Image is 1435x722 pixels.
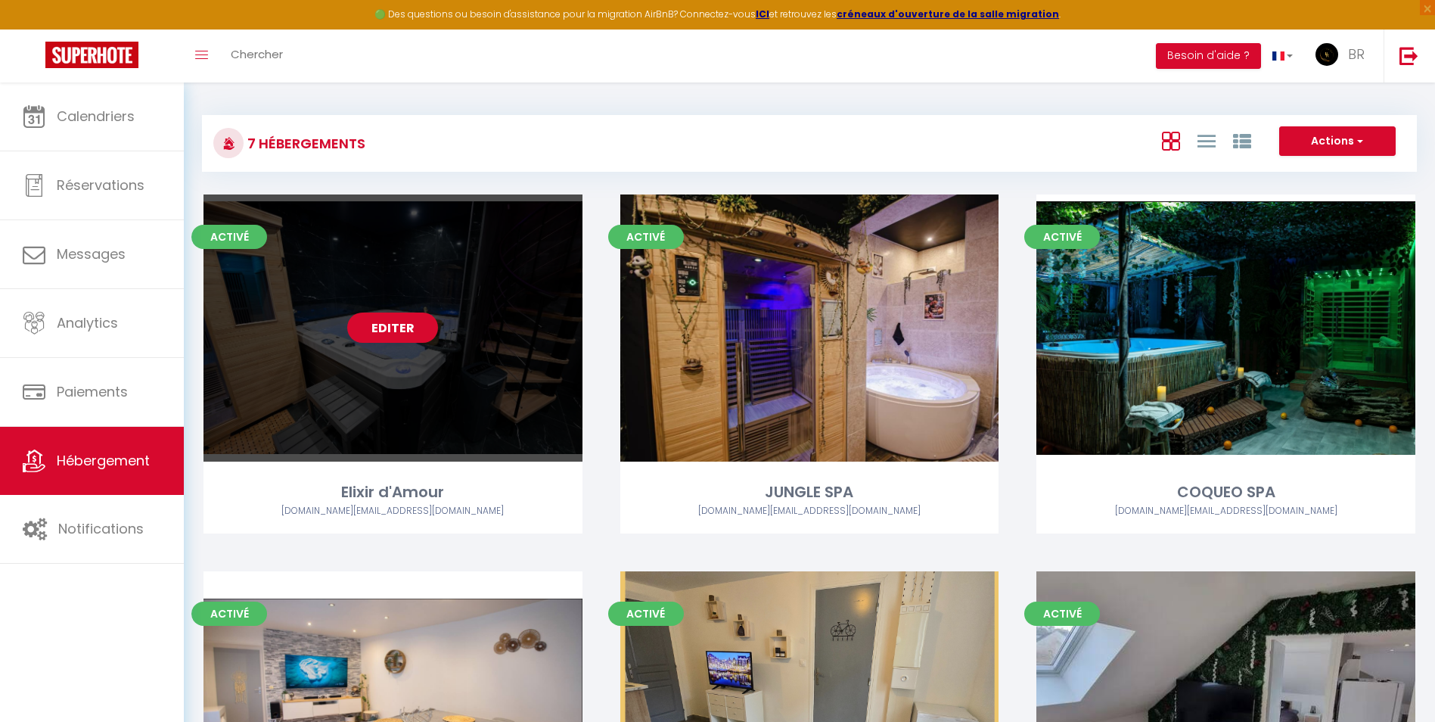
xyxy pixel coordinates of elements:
[1036,481,1415,504] div: COQUEO SPA
[203,481,582,504] div: Elixir d'Amour
[45,42,138,68] img: Super Booking
[837,8,1059,20] a: créneaux d'ouverture de la salle migration
[57,382,128,401] span: Paiements
[1399,46,1418,65] img: logout
[231,46,283,62] span: Chercher
[608,225,684,249] span: Activé
[756,8,769,20] a: ICI
[58,519,144,538] span: Notifications
[620,504,999,518] div: Airbnb
[1024,602,1100,626] span: Activé
[1156,43,1261,69] button: Besoin d'aide ?
[1233,128,1251,153] a: Vue par Groupe
[57,176,144,195] span: Réservations
[1024,225,1100,249] span: Activé
[191,602,267,626] span: Activé
[57,313,118,332] span: Analytics
[620,481,999,504] div: JUNGLE SPA
[57,244,126,263] span: Messages
[1315,43,1338,66] img: ...
[608,602,684,626] span: Activé
[1036,504,1415,518] div: Airbnb
[1279,126,1396,157] button: Actions
[191,225,267,249] span: Activé
[1304,30,1384,82] a: ... BR
[219,30,294,82] a: Chercher
[1197,128,1216,153] a: Vue en Liste
[347,313,438,343] a: Editer
[57,107,135,126] span: Calendriers
[1162,128,1180,153] a: Vue en Box
[1348,45,1365,64] span: BR
[244,126,365,160] h3: 7 Hébergements
[57,451,150,470] span: Hébergement
[203,504,582,518] div: Airbnb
